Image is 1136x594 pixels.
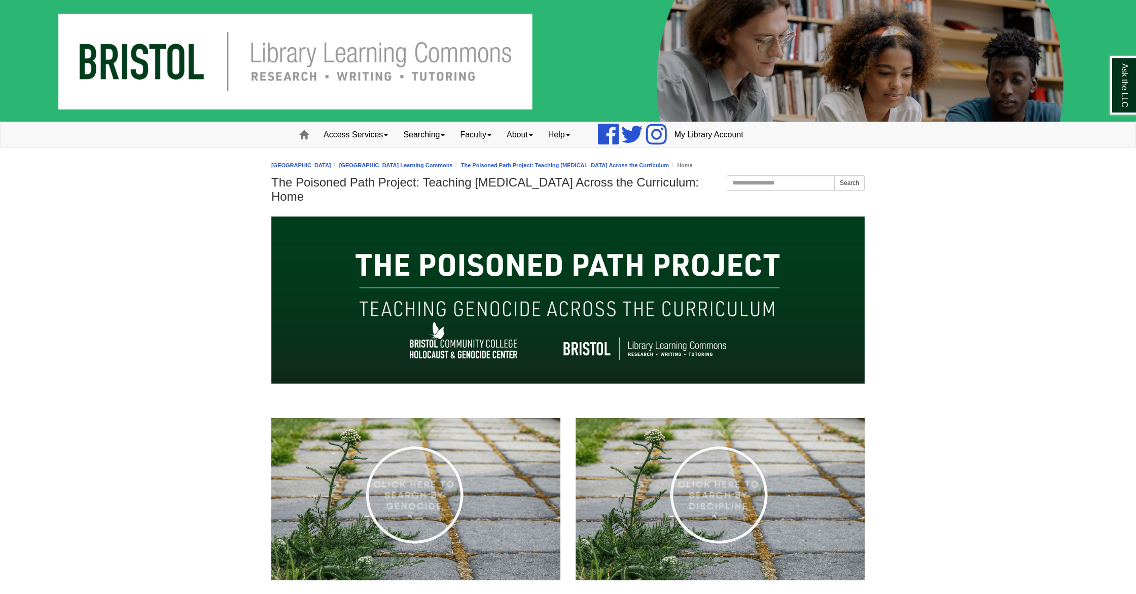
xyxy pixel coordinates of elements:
a: Faculty [452,122,499,147]
nav: breadcrumb [271,161,865,170]
a: [GEOGRAPHIC_DATA] [271,162,331,168]
a: Searching [396,122,452,147]
button: Search [834,175,865,191]
a: Access Services [316,122,396,147]
a: Help [541,122,578,147]
img: Poisoned Path Project [271,216,865,384]
a: About [499,122,541,147]
img: Search by Discipline [576,418,865,581]
h1: The Poisoned Path Project: Teaching [MEDICAL_DATA] Across the Curriculum: Home [271,175,865,204]
li: Home [669,161,693,170]
a: The Poisoned Path Project: Teaching [MEDICAL_DATA] Across the Curriculum [461,162,669,168]
a: [GEOGRAPHIC_DATA] Learning Commons [339,162,453,168]
a: My Library Account [667,122,751,147]
img: Search by genocide [271,418,560,581]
